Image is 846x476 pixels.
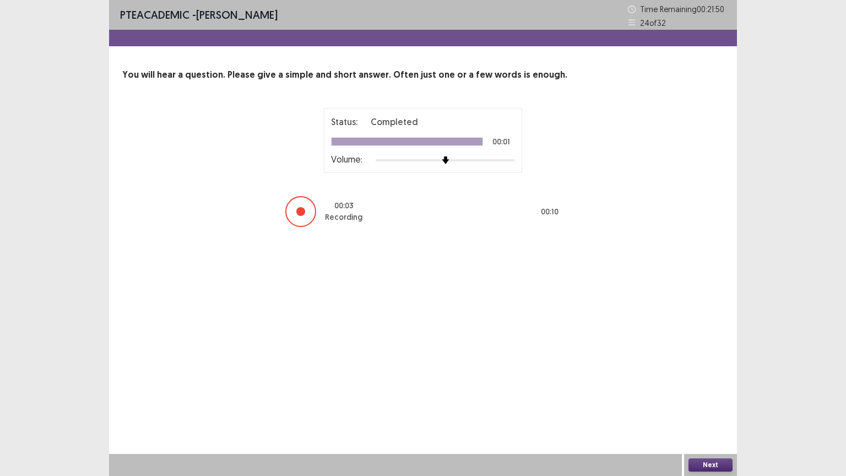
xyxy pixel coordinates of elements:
p: Time Remaining 00 : 21 : 50 [640,3,726,15]
p: Status: [331,115,357,128]
p: - [PERSON_NAME] [120,7,278,23]
span: PTE academic [120,8,189,21]
p: You will hear a question. Please give a simple and short answer. Often just one or a few words is... [122,68,724,82]
p: 00 : 03 [334,200,354,212]
img: arrow-thumb [442,156,449,164]
p: 00 : 10 [541,206,558,218]
p: Completed [371,115,418,128]
p: Recording [325,212,362,223]
button: Next [688,458,733,472]
p: 24 of 32 [640,17,666,29]
p: 00:01 [492,138,510,145]
p: Volume: [331,153,362,166]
